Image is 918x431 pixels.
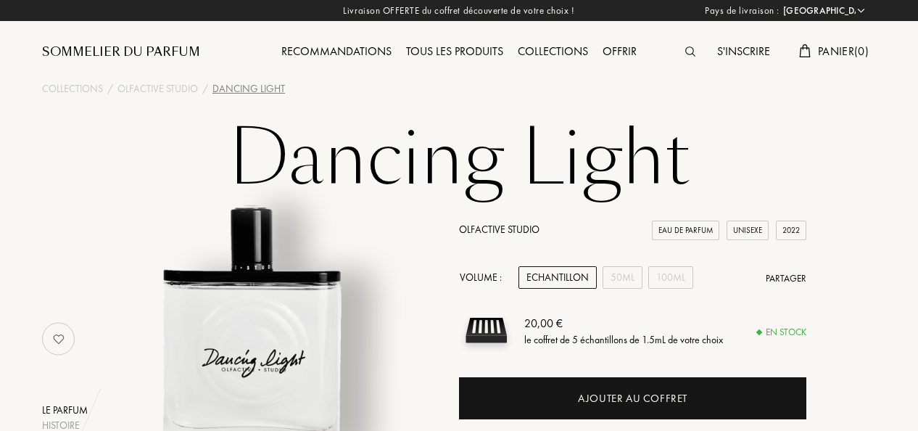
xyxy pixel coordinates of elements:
[399,44,510,59] a: Tous les produits
[42,403,125,418] div: Le parfum
[603,266,642,289] div: 50mL
[705,4,780,18] span: Pays de livraison :
[652,221,719,240] div: Eau de Parfum
[518,266,597,289] div: Echantillon
[710,43,777,62] div: S'inscrire
[595,44,644,59] a: Offrir
[524,314,723,332] div: 20,00 €
[42,44,200,61] a: Sommelier du Parfum
[524,332,723,347] div: le coffret de 5 échantillons de 1.5mL de votre choix
[510,43,595,62] div: Collections
[776,221,806,240] div: 2022
[766,271,806,286] div: Partager
[44,324,73,353] img: no_like_p.png
[274,44,399,59] a: Recommandations
[459,303,513,358] img: sample box
[399,43,510,62] div: Tous les produits
[117,81,198,97] a: Olfactive Studio
[459,223,539,236] a: Olfactive Studio
[818,44,869,59] span: Panier ( 0 )
[685,46,695,57] img: search_icn.svg
[757,325,806,340] div: En stock
[578,390,687,407] div: Ajouter au coffret
[212,81,285,97] div: Dancing Light
[107,81,113,97] div: /
[510,44,595,59] a: Collections
[459,266,510,289] div: Volume :
[727,221,769,240] div: Unisexe
[595,43,644,62] div: Offrir
[799,44,811,57] img: cart.svg
[710,44,777,59] a: S'inscrire
[42,81,103,97] a: Collections
[202,81,208,97] div: /
[96,119,822,199] h1: Dancing Light
[648,266,693,289] div: 100mL
[274,43,399,62] div: Recommandations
